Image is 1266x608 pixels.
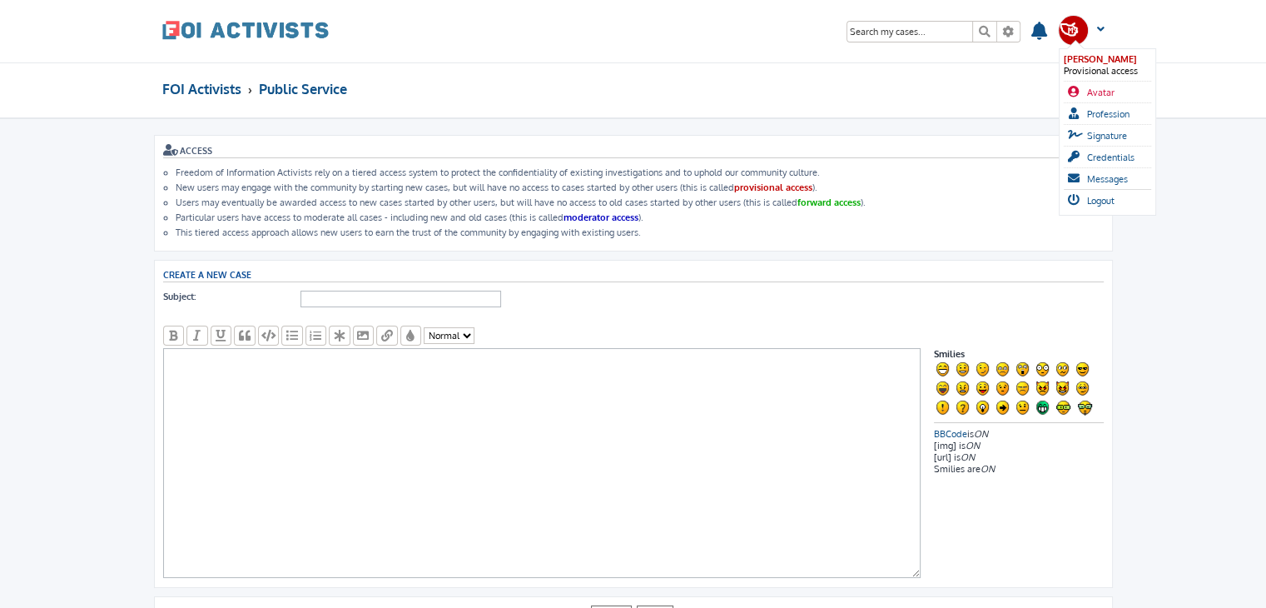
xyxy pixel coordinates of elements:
img: Evil or Very Mad [1036,381,1049,396]
img: Cool [1076,362,1089,376]
li: Particular users have access to moderate all cases - including new and old cases (this is called ). [176,212,1104,223]
img: Arrow [996,401,1009,415]
a: Avatar [1064,82,1139,102]
a: Public Service [259,74,347,104]
li: New users may engage with the community by starting new cases, but will have no access to cases s... [176,182,1104,193]
img: Rolling Eyes [1076,381,1089,396]
li: Users may eventually be awarded access to new cases started by other users, but will have no acce... [176,197,1104,208]
img: Neutral [1016,401,1029,415]
span: Credentials [1087,152,1134,163]
span: Avatar [1087,87,1115,98]
img: Question [956,401,969,415]
img: Mr. Green [1036,401,1049,415]
strong: provisional access [734,182,812,193]
h3: Create a new case [163,269,1104,282]
li: Freedom of Information Activists rely on a tiered access system to protect the confidentiality of... [176,167,1104,178]
img: Shocked [1036,362,1049,376]
img: Confused [1056,362,1069,376]
em: ON [974,428,988,440]
span: Public Service [259,80,347,97]
a: Credentials [1064,147,1139,167]
a: FOI Activists [162,8,329,52]
label: Subject: [163,291,200,302]
select: Font size: [size=85]small text[/size] [424,327,474,344]
img: Sad [996,362,1009,376]
input: Search for keywords [847,22,972,42]
span: Profession [1087,108,1129,120]
img: Uber Geek [1078,401,1092,416]
a: FOI Activists [162,74,241,104]
h3: ACCESS [163,144,1104,158]
img: User avatar [1058,15,1089,46]
em: ON [961,451,975,463]
li: This tiered access approach allows new users to earn the trust of the community by engaging with ... [176,227,1104,238]
strong: moderator access [563,212,638,223]
a: BBCode [934,428,967,440]
img: Mad [956,381,969,396]
span: FOI Activists [162,80,241,97]
img: Wink [976,362,989,376]
span: [PERSON_NAME] [1064,53,1137,65]
strong: forward access [797,197,861,208]
span: Messages [1087,173,1128,185]
img: Twisted Evil [1056,381,1069,396]
div: is [img] is [url] is Smilies are [934,422,1103,475]
span: Logout [1087,195,1115,207]
span: Provisional access [1064,65,1138,77]
a: Signature [1064,125,1139,146]
img: Embarrassed [996,381,1009,396]
em: ON [966,440,980,451]
a: Logout [1064,190,1139,211]
span: Signature [1087,130,1127,142]
a: Messages [1064,168,1139,189]
em: ON [981,463,995,475]
img: Geek [1056,401,1070,415]
img: Very Happy [936,362,949,376]
img: Smile [956,362,969,376]
a: Profession [1064,103,1139,124]
img: Crying or Very Sad [1016,381,1029,396]
img: Laughing [936,381,949,396]
img: Razz [976,381,989,396]
img: Exclamation [936,401,949,415]
strong: Smilies [934,348,965,360]
img: Surprised [1016,362,1029,376]
img: Idea [976,401,989,415]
